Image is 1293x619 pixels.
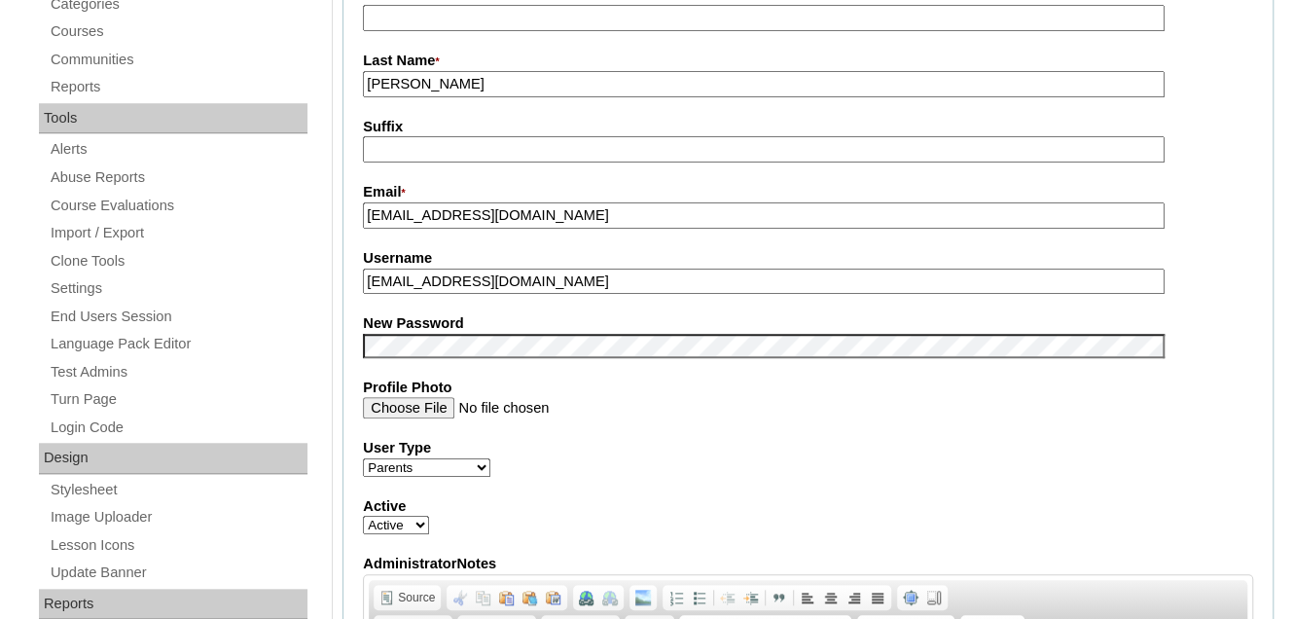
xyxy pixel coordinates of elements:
[768,587,791,608] a: Block Quote
[376,587,439,608] a: Source
[519,587,542,608] a: Paste as plain text
[449,587,472,608] a: Cut
[49,332,307,356] a: Language Pack Editor
[395,590,435,605] span: Source
[39,103,307,134] div: Tools
[739,587,763,608] a: Increase Indent
[49,561,307,585] a: Update Banner
[49,48,307,72] a: Communities
[598,587,622,608] a: Unlink
[49,360,307,384] a: Test Admins
[49,505,307,529] a: Image Uploader
[363,554,1253,574] label: AdministratorNotes
[363,378,1253,398] label: Profile Photo
[49,276,307,301] a: Settings
[472,587,495,608] a: Copy
[664,587,688,608] a: Insert/Remove Numbered List
[796,587,819,608] a: Align Left
[542,587,565,608] a: Paste from Word
[49,194,307,218] a: Course Evaluations
[819,587,843,608] a: Center
[49,19,307,44] a: Courses
[363,182,1253,203] label: Email
[716,587,739,608] a: Decrease Indent
[49,137,307,162] a: Alerts
[866,587,889,608] a: Justify
[49,416,307,440] a: Login Code
[843,587,866,608] a: Align Right
[49,75,307,99] a: Reports
[49,165,307,190] a: Abuse Reports
[922,587,946,608] a: Show Blocks
[363,51,1253,72] label: Last Name
[363,248,1253,269] label: Username
[363,117,1253,137] label: Suffix
[49,305,307,329] a: End Users Session
[899,587,922,608] a: Maximize
[49,387,307,412] a: Turn Page
[363,496,1253,517] label: Active
[49,221,307,245] a: Import / Export
[363,438,1253,458] label: User Type
[688,587,711,608] a: Insert/Remove Bulleted List
[49,249,307,273] a: Clone Tools
[575,587,598,608] a: Link
[49,533,307,558] a: Lesson Icons
[363,313,1253,334] label: New Password
[39,443,307,474] div: Design
[495,587,519,608] a: Paste
[631,587,655,608] a: Add Image
[49,478,307,502] a: Stylesheet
